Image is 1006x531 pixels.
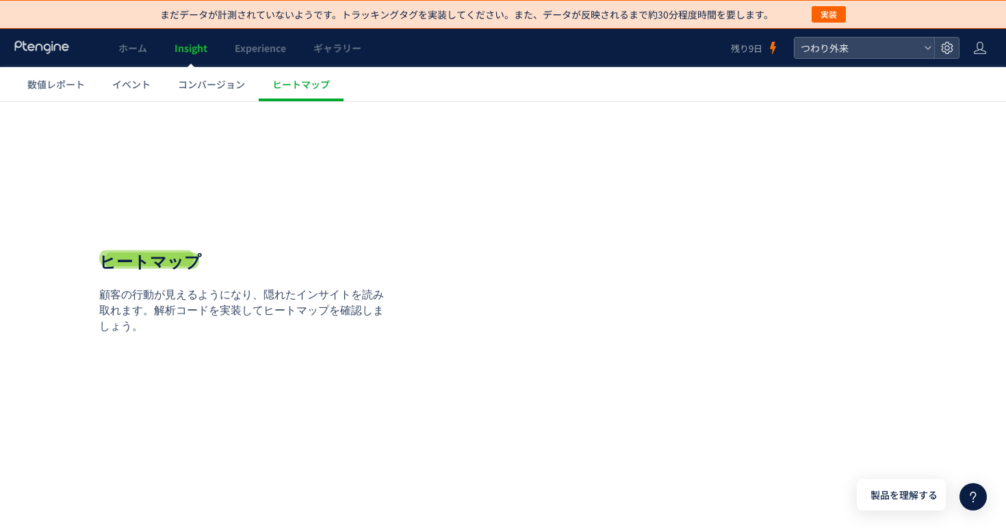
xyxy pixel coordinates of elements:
[313,41,361,55] span: ギャラリー
[235,41,286,55] span: Experience
[797,38,918,58] span: つわり外来
[821,6,837,23] span: 実装
[870,488,938,502] span: 製品を理解する
[812,6,846,23] button: 実装
[272,77,330,91] span: ヒートマップ
[99,149,201,172] h1: ヒートマップ
[731,29,780,67] a: 残り9日
[731,42,762,55] span: 残り9日
[112,77,151,91] span: イベント
[27,77,85,91] span: 数値レポート
[99,186,394,233] p: 顧客の行動が見えるようになり、隠れたインサイトを読み取れます。解析コードを実装してヒートマップを確認しましょう。
[118,41,147,55] span: ホーム
[175,41,207,55] span: Insight
[160,8,773,21] p: まだデータが計測されていないようです。トラッキングタグを実装してください。また、データが反映されるまで約30分程度時間を要します。
[178,77,245,91] span: コンバージョン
